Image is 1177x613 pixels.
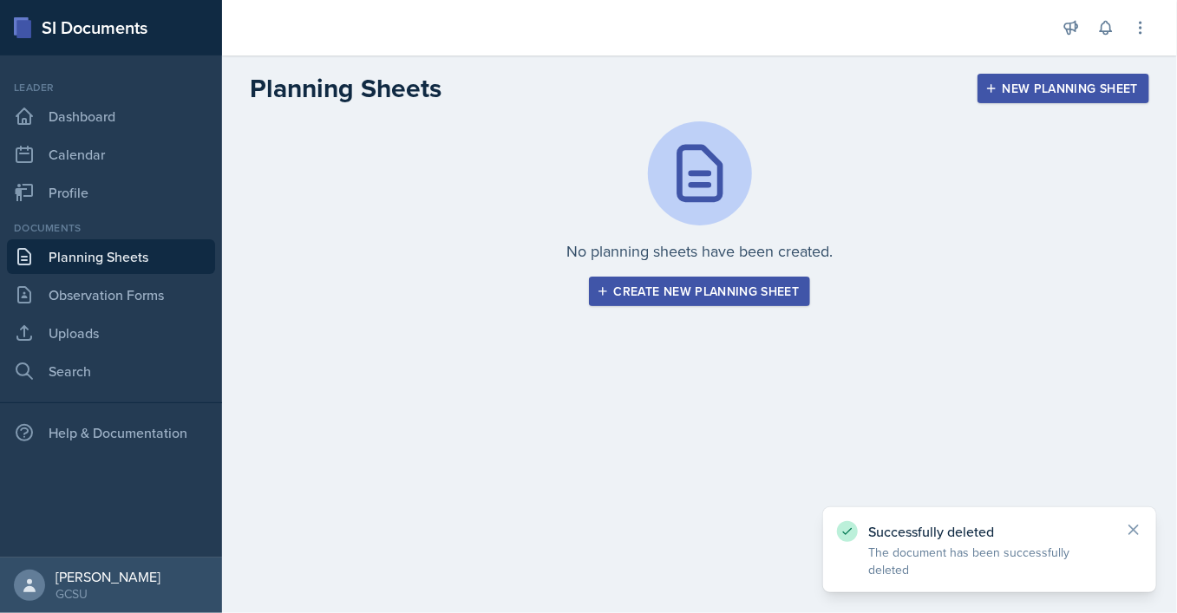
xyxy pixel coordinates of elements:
a: Dashboard [7,99,215,134]
h2: Planning Sheets [250,73,441,104]
button: Create new planning sheet [589,277,811,306]
div: Help & Documentation [7,415,215,450]
div: Documents [7,220,215,236]
a: Search [7,354,215,388]
a: Observation Forms [7,277,215,312]
a: Calendar [7,137,215,172]
p: The document has been successfully deleted [868,544,1111,578]
a: Uploads [7,316,215,350]
div: GCSU [56,585,160,603]
p: Successfully deleted [868,523,1111,540]
div: [PERSON_NAME] [56,568,160,585]
button: New Planning Sheet [978,74,1149,103]
p: No planning sheets have been created. [566,239,833,263]
a: Planning Sheets [7,239,215,274]
div: New Planning Sheet [989,82,1138,95]
a: Profile [7,175,215,210]
div: Create new planning sheet [600,284,800,298]
div: Leader [7,80,215,95]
